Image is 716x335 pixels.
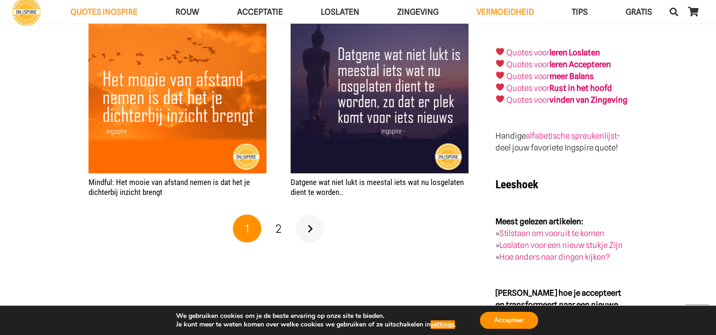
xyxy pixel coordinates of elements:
[506,83,612,93] a: Quotes voorRust in het hoofd
[265,215,293,243] a: Pagina 2
[397,7,439,17] span: Zingeving
[526,131,617,141] a: alfabetische spreukenlijst
[499,252,610,262] a: Hoe anders naar dingen kijken?
[321,7,359,17] span: Loslaten
[480,312,538,329] button: Accepteer
[496,60,504,68] img: ❤
[495,217,583,226] strong: Meest gelezen artikelen:
[506,60,549,69] a: Quotes voor
[496,95,504,103] img: ❤
[499,240,623,250] a: Loslaten voor een nieuw stukje Zijn
[495,178,538,191] strong: Leeshoek
[176,7,199,17] span: ROUW
[549,60,611,69] a: leren Accepteren
[431,320,455,329] button: settings
[496,48,504,56] img: ❤
[291,177,464,196] a: Datgene wat niet lukt is meestal iets wat nu losgelaten dient te worden..
[685,304,709,328] a: Terug naar top
[506,95,628,105] a: Quotes voorvinden van Zingeving
[626,7,652,17] span: GRATIS
[495,288,621,321] strong: [PERSON_NAME] hoe je accepteert en transformeert naar een nieuwe manier van Zijn:
[549,48,600,57] a: leren Loslaten
[237,7,283,17] span: Acceptatie
[572,7,588,17] span: TIPS
[88,177,250,196] a: Mindful: Het mooie van afstand nemen is dat het je dichterbij inzicht brengt
[233,215,261,243] span: Pagina 1
[549,71,594,81] strong: meer Balans
[275,222,282,236] span: 2
[176,320,456,329] p: Je kunt meer te weten komen over welke cookies we gebruiken of ze uitschakelen in .
[495,130,628,154] p: Handige - deel jouw favoriete Ingspire quote!
[245,222,249,236] span: 1
[71,7,138,17] span: QUOTES INGSPIRE
[549,83,612,93] strong: Rust in het hoofd
[176,312,456,320] p: We gebruiken cookies om je de beste ervaring op onze site te bieden.
[495,216,628,263] p: » » »
[477,7,534,17] span: VERMOEIDHEID
[506,71,594,81] a: Quotes voormeer Balans
[506,48,549,57] a: Quotes voor
[549,95,628,105] strong: vinden van Zingeving
[499,229,604,238] a: Stilstaan om vooruit te komen
[496,83,504,91] img: ❤
[496,71,504,79] img: ❤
